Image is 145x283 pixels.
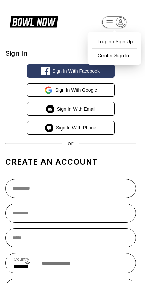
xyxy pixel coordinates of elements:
div: or [5,140,136,147]
span: Sign in with Google [55,87,97,93]
div: Sign In [5,49,136,57]
button: Sign in with Facebook [27,64,115,78]
span: Sign in with Email [57,106,95,112]
button: Sign in with Google [27,83,115,97]
span: Sign in with Facebook [52,68,100,74]
a: Center Sign In [91,50,138,62]
a: Log In / Sign Up [91,36,138,47]
span: Sign in with Phone [56,125,96,131]
h1: Create an account [5,157,136,167]
button: Sign in with Email [27,102,115,116]
button: Sign in with Phone [27,121,115,135]
label: Country [14,257,30,262]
